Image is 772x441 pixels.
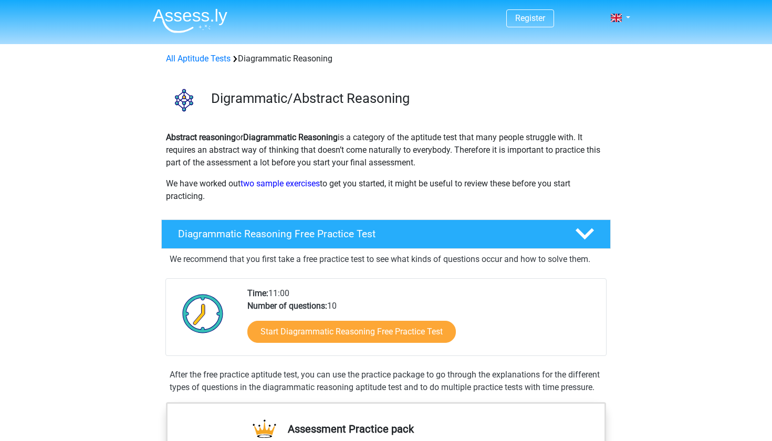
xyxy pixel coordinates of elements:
[166,132,236,142] b: Abstract reasoning
[153,8,227,33] img: Assessly
[241,178,320,188] a: two sample exercises
[166,177,606,203] p: We have worked out to get you started, it might be useful to review these before you start practi...
[211,90,602,107] h3: Digrammatic/Abstract Reasoning
[166,54,231,64] a: All Aptitude Tests
[247,301,327,311] b: Number of questions:
[515,13,545,23] a: Register
[247,321,456,343] a: Start Diagrammatic Reasoning Free Practice Test
[162,78,206,122] img: diagrammatic reasoning
[178,228,558,240] h4: Diagrammatic Reasoning Free Practice Test
[247,288,268,298] b: Time:
[176,287,229,340] img: Clock
[166,131,606,169] p: or is a category of the aptitude test that many people struggle with. It requires an abstract way...
[162,52,610,65] div: Diagrammatic Reasoning
[157,219,615,249] a: Diagrammatic Reasoning Free Practice Test
[239,287,606,355] div: 11:00 10
[170,253,602,266] p: We recommend that you first take a free practice test to see what kinds of questions occur and ho...
[243,132,338,142] b: Diagrammatic Reasoning
[165,369,607,394] div: After the free practice aptitude test, you can use the practice package to go through the explana...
